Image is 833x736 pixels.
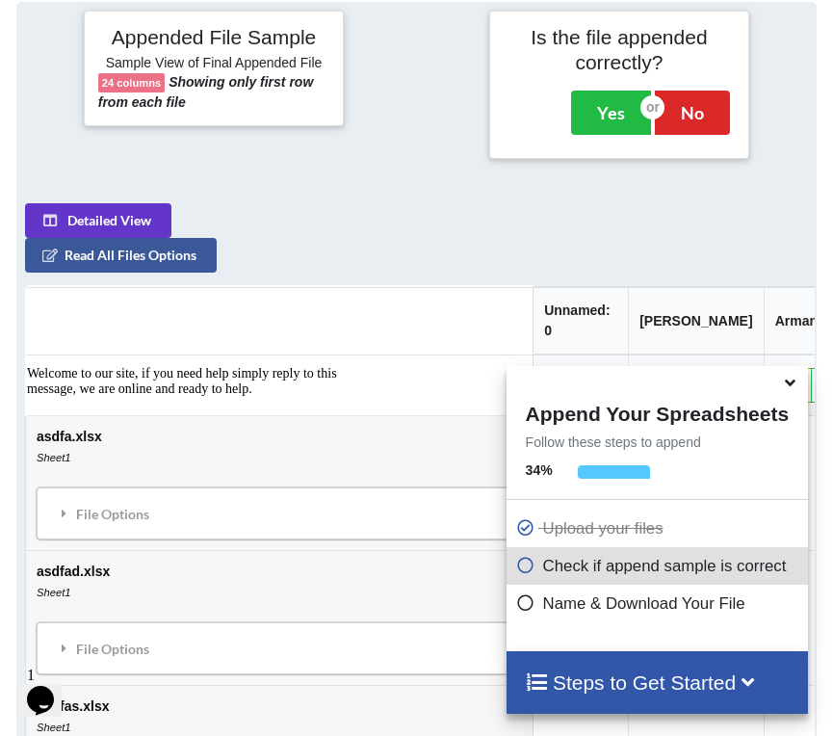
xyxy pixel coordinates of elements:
h4: Appended File Sample [98,25,330,52]
iframe: chat widget [19,358,366,649]
button: No [655,91,730,135]
iframe: chat widget [19,659,81,717]
h4: Append Your Spreadsheets [507,397,808,426]
p: Check if append sample is correct [516,554,803,578]
h4: Is the file appended correctly? [504,25,736,73]
th: [PERSON_NAME] [629,288,764,355]
b: 34 % [526,462,553,478]
p: Upload your files [516,516,803,540]
th: Unnamed: 0 [534,288,629,355]
i: Sheet1 [38,723,71,734]
b: 24 columns [102,77,162,89]
h6: Sample View of Final Appended File [98,55,330,74]
p: Name & Download Your File [516,591,803,616]
b: Showing only first row from each file [98,74,314,110]
button: Detailed View [26,204,172,239]
h4: Steps to Get Started [526,670,789,695]
button: Read All Files Options [26,239,218,274]
span: Welcome to our site, if you need help simply reply to this message, we are online and ready to help. [8,8,318,38]
div: Welcome to our site, if you need help simply reply to this message, we are online and ready to help. [8,8,354,39]
button: Yes [571,91,651,135]
p: Follow these steps to append [507,433,808,452]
